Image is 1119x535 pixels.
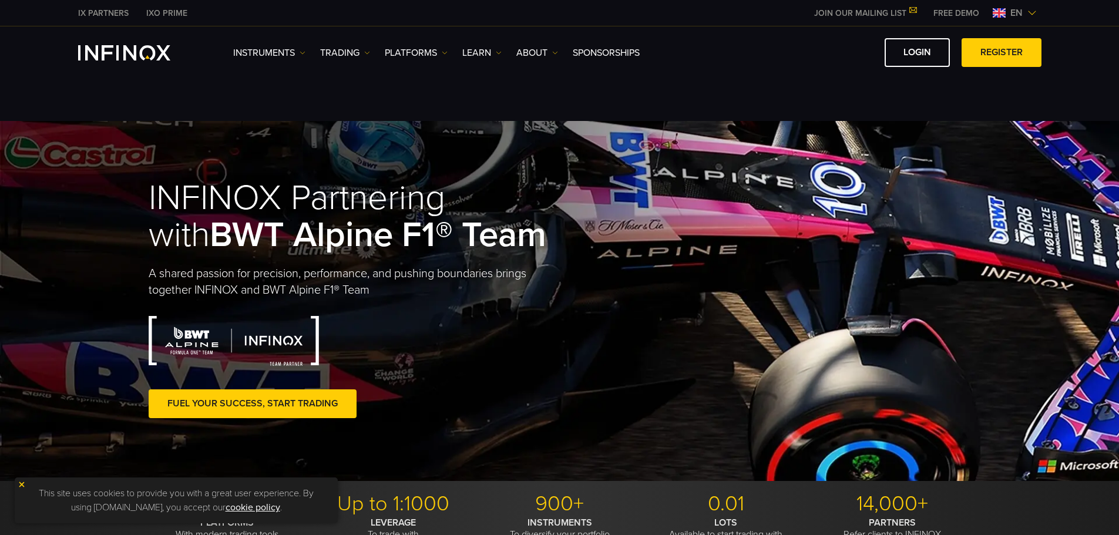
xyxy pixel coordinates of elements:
a: ABOUT [516,46,558,60]
a: INFINOX [69,7,137,19]
img: yellow close icon [18,480,26,489]
a: SPONSORSHIPS [573,46,640,60]
p: A shared passion for precision, performance, and pushing boundaries brings together INFINOX and B... [149,265,560,298]
a: LOGIN [885,38,950,67]
h1: INFINOX Partnering with [149,180,560,254]
strong: BWT Alpine F1® Team [210,214,546,256]
span: en [1006,6,1027,20]
a: REGISTER [962,38,1041,67]
a: Learn [462,46,502,60]
a: INFINOX Logo [78,45,198,60]
a: FUEL YOUR SUCCESS, START TRADING [149,389,357,418]
a: JOIN OUR MAILING LIST [805,8,925,18]
a: INFINOX MENU [925,7,988,19]
a: Instruments [233,46,305,60]
a: PLATFORMS [385,46,448,60]
a: TRADING [320,46,370,60]
p: This site uses cookies to provide you with a great user experience. By using [DOMAIN_NAME], you a... [21,483,332,517]
a: INFINOX [137,7,196,19]
a: cookie policy [226,502,280,513]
